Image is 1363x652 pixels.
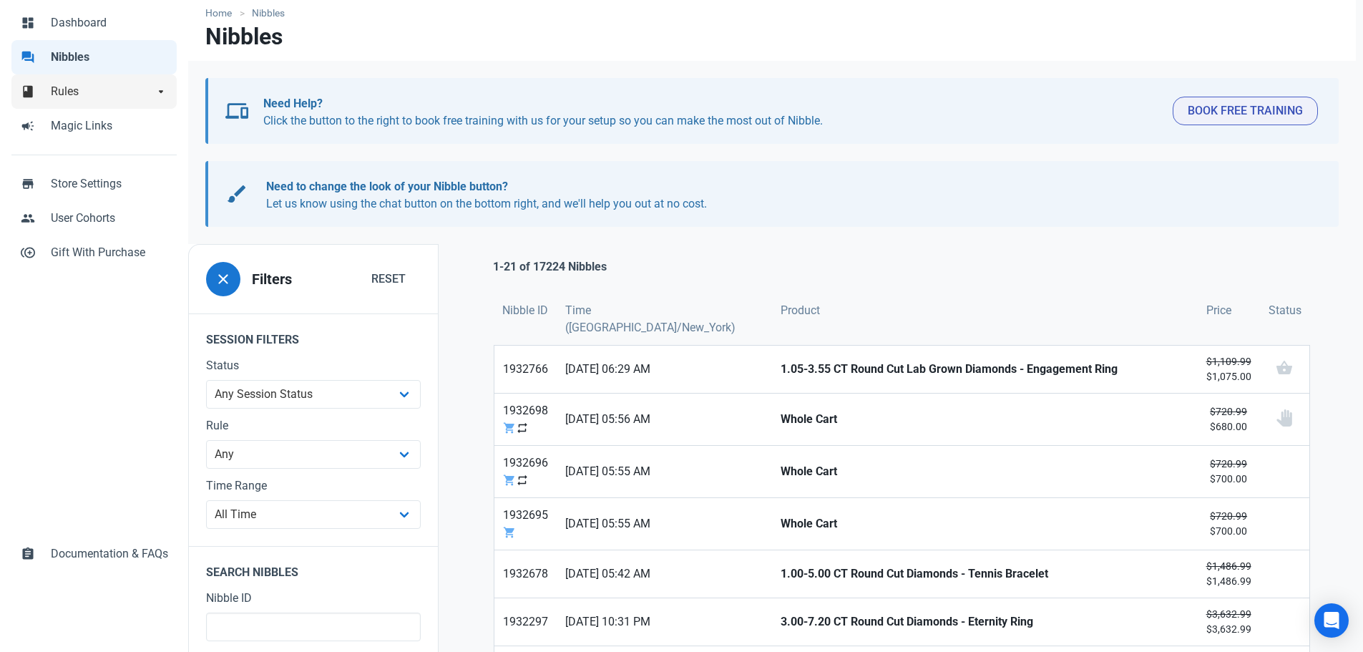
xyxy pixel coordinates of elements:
[371,271,406,288] span: Reset
[781,613,1188,631] strong: 3.00-7.20 CT Round Cut Diamonds - Eternity Ring
[266,178,1304,213] p: Let us know using the chat button on the bottom right, and we'll help you out at no cost.
[772,446,1197,497] a: Whole Cart
[21,175,35,190] span: store
[516,422,529,434] span: repeat
[1198,446,1260,497] a: $720.99$700.00
[215,271,232,288] span: close
[21,83,35,97] span: book
[557,550,773,598] a: [DATE] 05:42 AM
[1276,409,1293,427] img: status_user_offer_unavailable.svg
[1206,302,1231,319] span: Price
[1206,559,1251,589] small: $1,486.99
[565,613,764,631] span: [DATE] 10:31 PM
[206,477,421,495] label: Time Range
[11,167,177,201] a: storeStore Settings
[565,361,764,378] span: [DATE] 06:29 AM
[1206,607,1251,637] small: $3,632.99
[494,394,557,445] a: 1932698shopping_cartrepeat
[11,201,177,235] a: peopleUser Cohorts
[51,545,168,563] span: Documentation & FAQs
[503,526,516,539] span: shopping_cart
[1198,346,1260,393] a: $1,109.99$1,075.00
[205,6,239,21] a: Home
[356,265,421,293] button: Reset
[1260,346,1309,393] a: shopping_basket
[493,258,607,276] p: 1-21 of 17224 Nibbles
[51,244,168,261] span: Gift With Purchase
[557,498,773,550] a: [DATE] 05:55 AM
[494,446,557,497] a: 1932696shopping_cartrepeat
[565,515,764,532] span: [DATE] 05:55 AM
[1206,608,1251,620] s: $3,632.99
[781,302,820,319] span: Product
[1206,560,1251,572] s: $1,486.99
[51,210,168,227] span: User Cohorts
[205,24,283,49] h1: Nibbles
[565,411,764,428] span: [DATE] 05:56 AM
[1198,598,1260,646] a: $3,632.99$3,632.99
[565,302,764,336] span: Time ([GEOGRAPHIC_DATA]/New_York)
[206,590,421,607] label: Nibble ID
[1276,359,1293,376] span: shopping_basket
[1188,102,1303,120] span: Book Free Training
[772,346,1197,393] a: 1.05-3.55 CT Round Cut Lab Grown Diamonds - Engagement Ring
[51,175,168,193] span: Store Settings
[1198,498,1260,550] a: $720.99$700.00
[263,95,1161,130] p: Click the button to the right to book free training with us for your setup so you can make the mo...
[781,515,1188,532] strong: Whole Cart
[51,49,168,66] span: Nibbles
[494,498,557,550] a: 1932695shopping_cart
[206,262,240,296] button: close
[781,361,1188,378] strong: 1.05-3.55 CT Round Cut Lab Grown Diamonds - Engagement Ring
[11,537,177,571] a: assignmentDocumentation & FAQs
[11,74,177,109] a: bookRulesarrow_drop_down
[21,14,35,29] span: dashboard
[494,346,557,393] a: 1932766
[503,474,516,487] span: shopping_cart
[557,446,773,497] a: [DATE] 05:55 AM
[11,6,177,40] a: dashboardDashboard
[1210,510,1247,522] s: $720.99
[772,498,1197,550] a: Whole Cart
[21,117,35,132] span: campaign
[1173,97,1318,125] button: Book Free Training
[516,474,529,487] span: repeat
[225,99,248,122] span: devices
[494,550,557,598] a: 1932678
[21,49,35,63] span: forum
[51,117,168,135] span: Magic Links
[781,411,1188,428] strong: Whole Cart
[21,210,35,224] span: people
[11,109,177,143] a: campaignMagic Links
[557,346,773,393] a: [DATE] 06:29 AM
[1206,356,1251,367] s: $1,109.99
[266,180,508,193] b: Need to change the look of your Nibble button?
[1206,509,1251,539] small: $700.00
[154,83,168,97] span: arrow_drop_down
[565,565,764,583] span: [DATE] 05:42 AM
[225,183,248,205] span: brush
[565,463,764,480] span: [DATE] 05:55 AM
[1269,302,1301,319] span: Status
[206,417,421,434] label: Rule
[252,271,292,288] h3: Filters
[781,565,1188,583] strong: 1.00-5.00 CT Round Cut Diamonds - Tennis Bracelet
[503,422,516,434] span: shopping_cart
[206,357,421,374] label: Status
[1198,550,1260,598] a: $1,486.99$1,486.99
[1210,406,1247,417] s: $720.99
[557,394,773,445] a: [DATE] 05:56 AM
[21,545,35,560] span: assignment
[189,546,438,590] legend: Search Nibbles
[772,598,1197,646] a: 3.00-7.20 CT Round Cut Diamonds - Eternity Ring
[557,598,773,646] a: [DATE] 10:31 PM
[51,14,168,31] span: Dashboard
[1314,603,1349,638] div: Open Intercom Messenger
[772,550,1197,598] a: 1.00-5.00 CT Round Cut Diamonds - Tennis Bracelet
[1210,458,1247,469] s: $720.99
[502,302,548,319] span: Nibble ID
[11,40,177,74] a: forumNibbles
[1206,457,1251,487] small: $700.00
[21,244,35,258] span: control_point_duplicate
[772,394,1197,445] a: Whole Cart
